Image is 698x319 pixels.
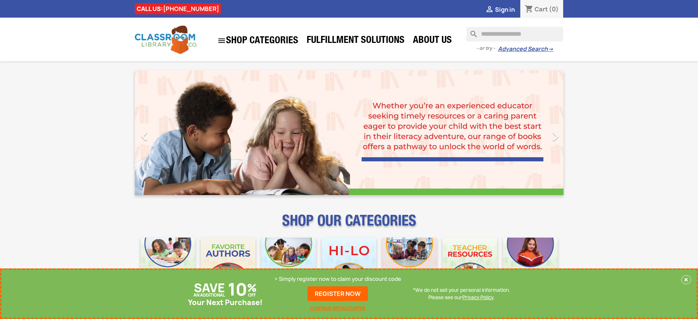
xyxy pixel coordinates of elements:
i:  [485,5,494,14]
ul: Carousel container [135,70,564,195]
img: CLC_Bulk_Mobile.jpg [141,238,195,292]
img: Classroom Library Company [135,26,197,54]
input: Search [466,27,563,41]
i:  [135,127,154,146]
div: CALL US: [135,3,221,14]
i:  [217,36,226,45]
img: CLC_Dyslexia_Mobile.jpg [503,238,558,292]
span: - or try - [476,45,498,52]
img: CLC_HiLo_Mobile.jpg [322,238,376,292]
a: Fulfillment Solutions [303,34,408,48]
a:  Sign in [485,5,515,14]
a: Next [499,70,564,195]
span: Sign in [495,5,515,14]
i: search [466,27,475,36]
a: About Us [409,34,455,48]
span: → [548,45,553,53]
img: CLC_Favorite_Authors_Mobile.jpg [201,238,255,292]
span: Cart [535,5,548,13]
a: SHOP CATEGORIES [214,33,302,49]
span: (0) [549,5,559,13]
i:  [546,127,565,146]
p: SHOP OUR CATEGORIES [135,219,564,232]
img: CLC_Teacher_Resources_Mobile.jpg [443,238,497,292]
img: CLC_Phonics_And_Decodables_Mobile.jpg [261,238,316,292]
a: Previous [135,70,199,195]
i: shopping_cart [525,5,533,14]
img: CLC_Fiction_Nonfiction_Mobile.jpg [382,238,437,292]
a: [PHONE_NUMBER] [163,5,219,13]
a: Advanced Search→ [498,45,553,53]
